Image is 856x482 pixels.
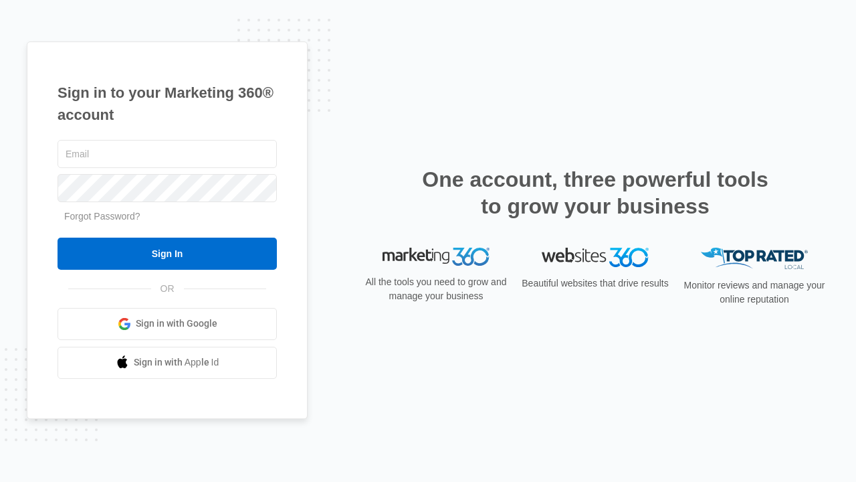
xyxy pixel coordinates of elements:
[58,238,277,270] input: Sign In
[136,317,217,331] span: Sign in with Google
[151,282,184,296] span: OR
[58,82,277,126] h1: Sign in to your Marketing 360® account
[418,166,772,220] h2: One account, three powerful tools to grow your business
[520,276,670,291] p: Beautiful websites that drive results
[64,211,140,222] a: Forgot Password?
[58,308,277,340] a: Sign in with Google
[679,278,829,307] p: Monitor reviews and manage your online reputation
[58,140,277,168] input: Email
[701,248,808,270] img: Top Rated Local
[383,248,490,266] img: Marketing 360
[58,347,277,379] a: Sign in with Apple Id
[134,355,219,370] span: Sign in with Apple Id
[361,275,511,303] p: All the tools you need to grow and manage your business
[542,248,649,267] img: Websites 360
